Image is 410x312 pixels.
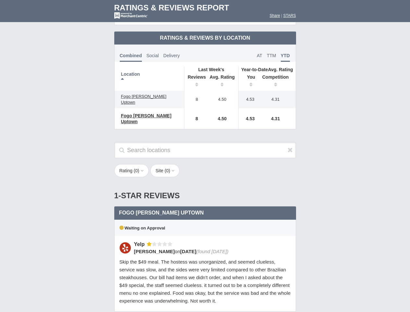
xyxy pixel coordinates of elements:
img: mc-powered-by-logo-white-103.png [114,12,148,19]
span: 0 [166,168,169,173]
th: Location: activate to sort column descending [115,67,184,91]
td: Ratings & Reviews by Location [114,32,296,45]
span: | [281,13,282,18]
span: Skip the $49 meal. The hostess was unorganized, and seemed clueless, service was slow, and the si... [119,259,291,304]
button: Rating (0) [114,164,149,177]
div: on [134,248,287,255]
button: Site (0) [150,164,180,177]
td: 4.31 [259,91,296,108]
th: Avg. Rating [239,67,296,72]
th: Avg. Rating: activate to sort column ascending [206,72,239,91]
span: [PERSON_NAME] [134,249,175,254]
a: Fogo [PERSON_NAME] Uptown [118,112,181,125]
a: Fogo [PERSON_NAME] Uptown [118,93,181,106]
td: 4.50 [206,91,239,108]
span: Combined [120,53,142,62]
a: STARS [283,13,296,18]
span: [DATE] [180,249,196,254]
th: Reviews: activate to sort column ascending [184,72,206,91]
th: Competition : activate to sort column ascending [259,72,296,91]
td: 8 [184,108,206,129]
span: Social [146,53,159,58]
span: (found [DATE]) [196,249,229,254]
td: 8 [184,91,206,108]
span: 0 [135,168,138,173]
td: 4.50 [206,108,239,129]
img: Yelp [119,242,131,253]
th: You: activate to sort column ascending [239,72,259,91]
a: Share [270,13,280,18]
span: YTD [281,53,290,62]
span: Waiting on Approval [119,226,165,230]
span: Fogo [PERSON_NAME] Uptown [121,113,172,124]
td: 4.31 [259,108,296,129]
span: TTM [267,53,276,58]
span: Year-to-Date [241,67,268,72]
span: Fogo [PERSON_NAME] Uptown [121,94,167,105]
div: 1-Star Reviews [114,185,296,206]
td: 4.53 [239,91,259,108]
span: Fogo [PERSON_NAME] Uptown [119,210,204,215]
div: Yelp [134,241,147,248]
th: Last Week's [184,67,238,72]
span: Delivery [163,53,180,58]
td: 4.53 [239,108,259,129]
span: AT [257,53,262,58]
